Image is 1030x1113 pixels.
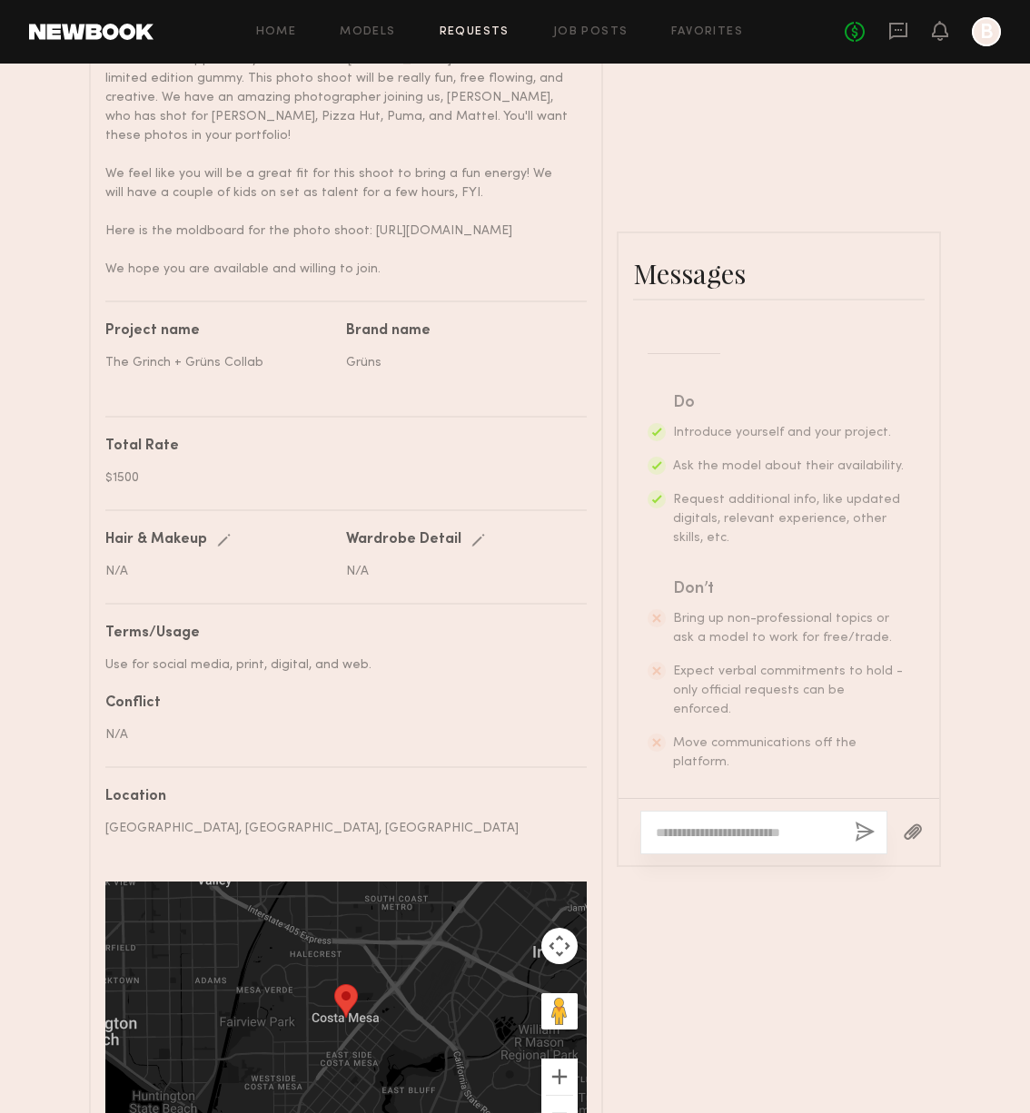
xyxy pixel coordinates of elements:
div: Wardrobe Detail [346,533,461,547]
div: Do [673,390,906,416]
div: Hair & Makeup [105,533,207,547]
span: Request additional info, like updated digitals, relevant experience, other skills, etc. [673,494,900,544]
div: N/A [105,562,332,581]
div: N/A [105,725,573,744]
a: Models [340,26,395,38]
button: Zoom in [541,1059,578,1095]
div: [GEOGRAPHIC_DATA], [GEOGRAPHIC_DATA], [GEOGRAPHIC_DATA] [105,819,573,838]
a: Favorites [671,26,743,38]
div: Total Rate [105,439,573,454]
div: Terms/Usage [105,626,573,641]
span: Introduce yourself and your project. [673,427,891,438]
div: Grüns [346,353,573,372]
div: Conflict [105,696,573,711]
a: B [972,17,1001,46]
div: Use for social media, print, digital, and web. [105,655,573,675]
div: Don’t [673,576,906,602]
button: Drag Pegman onto the map to open Street View [541,993,578,1029]
div: N/A [346,562,573,581]
div: The Grinch + Grüns Collab [105,353,332,372]
button: Map camera controls [541,928,578,964]
span: Ask the model about their availability. [673,460,904,472]
span: Expect verbal commitments to hold - only official requests can be enforced. [673,665,903,715]
a: Job Posts [553,26,629,38]
div: Brand name [346,324,573,339]
a: Home [256,26,297,38]
div: $1500 [105,468,573,488]
div: Messages [633,255,925,291]
span: Bring up non-professional topics or ask a model to work for free/trade. [673,613,892,644]
a: Requests [440,26,510,38]
div: Location [105,790,573,804]
span: Move communications off the platform. [673,737,857,768]
div: Project name [105,324,332,339]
